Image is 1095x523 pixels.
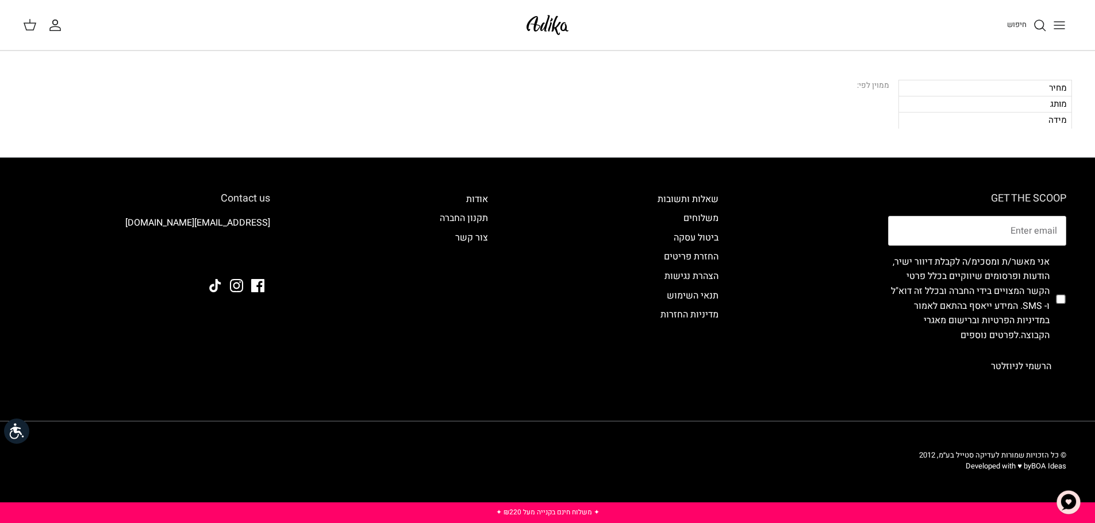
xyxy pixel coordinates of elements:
[976,352,1066,381] button: הרשמי לניוזלטר
[1047,13,1072,38] button: Toggle menu
[1007,19,1027,30] span: חיפוש
[664,269,719,283] a: הצהרת נגישות
[48,18,67,32] a: החשבון שלי
[658,192,719,206] a: שאלות ותשובות
[898,112,1072,128] div: מידה
[1007,18,1047,32] a: חיפוש
[888,216,1066,246] input: Email
[251,279,264,292] a: Facebook
[667,289,719,303] a: תנאי השימוש
[857,80,889,92] div: ממוין לפי:
[125,216,270,230] a: [EMAIL_ADDRESS][DOMAIN_NAME]
[455,231,488,245] a: צור קשר
[888,192,1066,205] h6: GET THE SCOOP
[919,461,1066,471] p: Developed with ♥ by
[209,279,222,292] a: Tiktok
[888,255,1050,343] label: אני מאשר/ת ומסכימ/ה לקבלת דיוור ישיר, הודעות ופרסומים שיווקיים בכלל פרטי הקשר המצויים בידי החברה ...
[1051,485,1086,520] button: צ'אט
[523,11,572,38] img: Adika IL
[440,211,488,225] a: תקנון החברה
[919,450,1066,460] span: © כל הזכויות שמורות לעדיקה סטייל בע״מ, 2012
[674,231,719,245] a: ביטול עסקה
[960,328,1019,342] a: לפרטים נוספים
[239,248,270,263] img: Adika IL
[466,192,488,206] a: אודות
[898,80,1072,96] div: מחיר
[29,192,270,205] h6: Contact us
[898,96,1072,112] div: מותג
[683,211,719,225] a: משלוחים
[496,507,600,517] a: ✦ משלוח חינם בקנייה מעל ₪220 ✦
[660,308,719,321] a: מדיניות החזרות
[1031,460,1066,471] a: BOA Ideas
[428,192,500,381] div: Secondary navigation
[646,192,730,381] div: Secondary navigation
[664,250,719,264] a: החזרת פריטים
[230,279,243,292] a: Instagram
